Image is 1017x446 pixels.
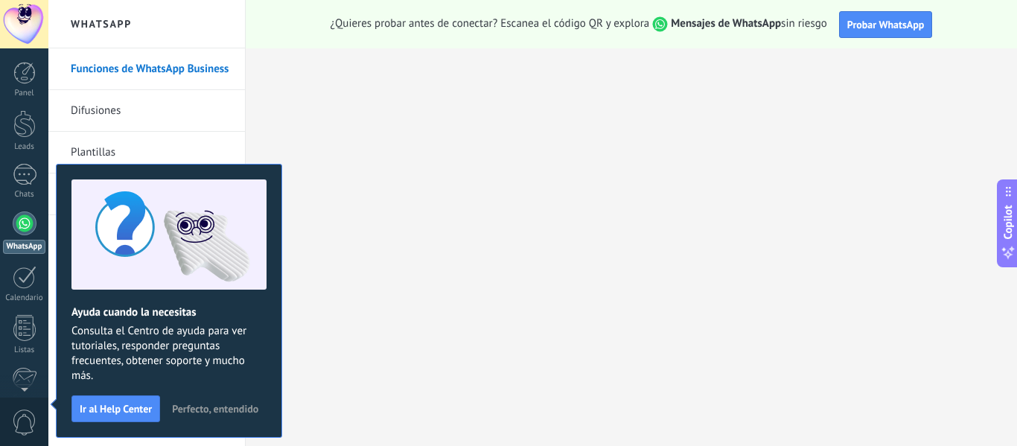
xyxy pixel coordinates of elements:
div: Leads [3,142,46,152]
span: ¿Quieres probar antes de conectar? Escanea el código QR y explora sin riesgo [331,16,827,32]
a: Funciones de WhatsApp Business [71,48,230,90]
button: Ir al Help Center [71,395,160,422]
div: Panel [3,89,46,98]
strong: Mensajes de WhatsApp [671,16,781,31]
button: Probar WhatsApp [839,11,933,38]
li: Difusiones [48,90,245,132]
li: Funciones de WhatsApp Business [48,48,245,90]
span: Consulta el Centro de ayuda para ver tutoriales, responder preguntas frecuentes, obtener soporte ... [71,324,267,383]
span: Perfecto, entendido [172,404,258,414]
div: Calendario [3,293,46,303]
div: WhatsApp [3,240,45,254]
span: Probar WhatsApp [847,18,925,31]
h2: Ayuda cuando la necesitas [71,305,267,319]
div: Listas [3,345,46,355]
button: Perfecto, entendido [165,398,265,420]
a: Plantillas [71,132,230,173]
span: Copilot [1001,205,1016,239]
a: Difusiones [71,90,230,132]
li: Plantillas [48,132,245,173]
div: Chats [3,190,46,200]
span: Ir al Help Center [80,404,152,414]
